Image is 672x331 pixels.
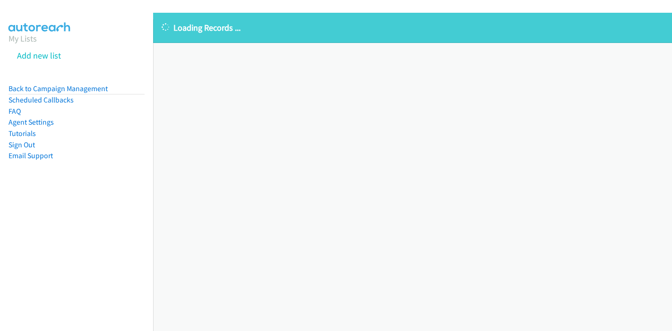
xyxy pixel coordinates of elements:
[9,151,53,160] a: Email Support
[9,33,37,44] a: My Lists
[162,21,663,34] p: Loading Records ...
[9,107,21,116] a: FAQ
[17,50,61,61] a: Add new list
[9,129,36,138] a: Tutorials
[9,140,35,149] a: Sign Out
[9,95,74,104] a: Scheduled Callbacks
[9,84,108,93] a: Back to Campaign Management
[9,118,54,127] a: Agent Settings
